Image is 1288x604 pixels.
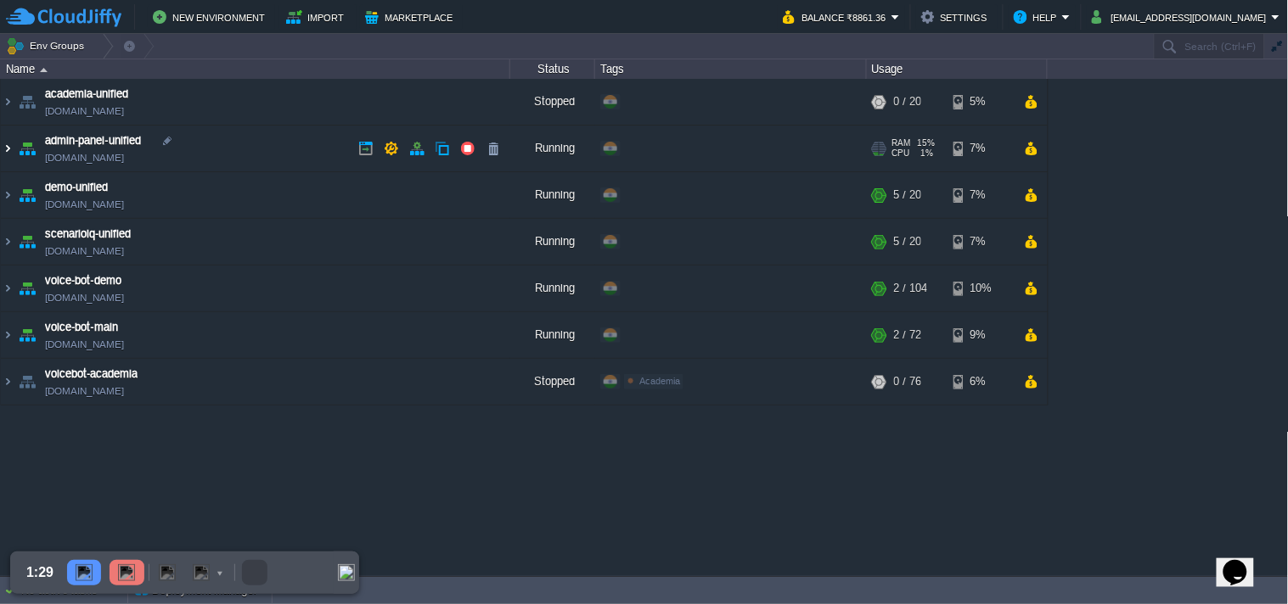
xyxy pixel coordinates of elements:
[894,312,921,358] div: 2 / 72
[45,179,108,196] a: demo-unified
[892,148,910,159] span: CPU
[953,359,1009,405] div: 6%
[45,149,124,166] a: [DOMAIN_NAME]
[45,319,118,336] a: voice-bot-main
[1,126,14,171] img: AMDAwAAAACH5BAEAAAAALAAAAAABAAEAAAICRAEAOw==
[153,7,270,27] button: New Environment
[15,359,39,405] img: AMDAwAAAACH5BAEAAAAALAAAAAABAAEAAAICRAEAOw==
[45,366,138,383] a: voicebot-academia
[15,172,39,218] img: AMDAwAAAACH5BAEAAAAALAAAAAABAAEAAAICRAEAOw==
[15,312,39,358] img: AMDAwAAAACH5BAEAAAAALAAAAAABAAEAAAICRAEAOw==
[510,126,595,171] div: Running
[1217,536,1271,587] iframe: chat widget
[892,138,911,148] span: RAM
[953,126,1009,171] div: 7%
[45,383,124,400] a: [DOMAIN_NAME]
[894,172,921,218] div: 5 / 20
[639,376,680,386] span: Academia
[45,226,131,243] a: scenarioiq-unified
[953,312,1009,358] div: 9%
[1,312,14,358] img: AMDAwAAAACH5BAEAAAAALAAAAAABAAEAAAICRAEAOw==
[894,79,921,125] div: 0 / 20
[894,359,921,405] div: 0 / 76
[45,132,141,149] a: admin-panel-unified
[365,7,458,27] button: Marketplace
[1,266,14,311] img: AMDAwAAAACH5BAEAAAAALAAAAAABAAEAAAICRAEAOw==
[45,196,124,213] a: [DOMAIN_NAME]
[1,172,14,218] img: AMDAwAAAACH5BAEAAAAALAAAAAABAAEAAAICRAEAOw==
[917,148,934,159] span: 1%
[45,289,124,306] a: [DOMAIN_NAME]
[918,138,936,148] span: 15%
[6,34,90,58] button: Env Groups
[15,79,39,125] img: AMDAwAAAACH5BAEAAAAALAAAAAABAAEAAAICRAEAOw==
[510,219,595,265] div: Running
[953,219,1009,265] div: 7%
[953,172,1009,218] div: 7%
[510,266,595,311] div: Running
[953,266,1009,311] div: 10%
[2,59,509,79] div: Name
[45,103,124,120] a: [DOMAIN_NAME]
[45,336,124,353] a: [DOMAIN_NAME]
[45,272,121,289] a: voice-bot-demo
[511,59,594,79] div: Status
[596,59,866,79] div: Tags
[510,359,595,405] div: Stopped
[510,312,595,358] div: Running
[286,7,350,27] button: Import
[6,7,121,28] img: CloudJiffy
[15,266,39,311] img: AMDAwAAAACH5BAEAAAAALAAAAAABAAEAAAICRAEAOw==
[868,59,1047,79] div: Usage
[45,86,128,103] a: academia-unified
[1014,7,1062,27] button: Help
[45,243,124,260] a: [DOMAIN_NAME]
[510,172,595,218] div: Running
[1,79,14,125] img: AMDAwAAAACH5BAEAAAAALAAAAAABAAEAAAICRAEAOw==
[15,126,39,171] img: AMDAwAAAACH5BAEAAAAALAAAAAABAAEAAAICRAEAOw==
[1092,7,1272,27] button: [EMAIL_ADDRESS][DOMAIN_NAME]
[15,219,39,265] img: AMDAwAAAACH5BAEAAAAALAAAAAABAAEAAAICRAEAOw==
[921,7,993,27] button: Settings
[953,79,1009,125] div: 5%
[510,79,595,125] div: Stopped
[40,68,48,72] img: AMDAwAAAACH5BAEAAAAALAAAAAABAAEAAAICRAEAOw==
[1,219,14,265] img: AMDAwAAAACH5BAEAAAAALAAAAAABAAEAAAICRAEAOw==
[894,266,927,311] div: 2 / 104
[783,7,891,27] button: Balance ₹8861.36
[894,219,921,265] div: 5 / 20
[1,359,14,405] img: AMDAwAAAACH5BAEAAAAALAAAAAABAAEAAAICRAEAOw==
